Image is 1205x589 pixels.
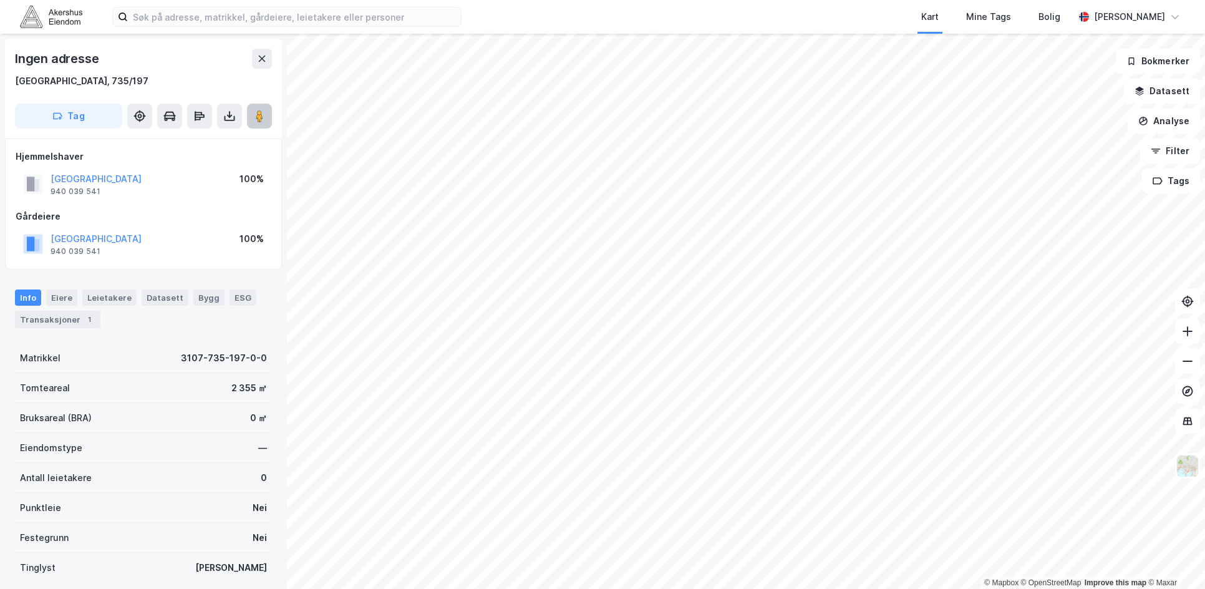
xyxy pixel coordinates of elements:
div: Tomteareal [20,381,70,396]
div: Kontrollprogram for chat [1143,529,1205,589]
div: [GEOGRAPHIC_DATA], 735/197 [15,74,148,89]
div: Kart [921,9,939,24]
button: Bokmerker [1116,49,1200,74]
button: Analyse [1128,109,1200,134]
div: Punktleie [20,500,61,515]
div: Nei [253,500,267,515]
div: Bruksareal (BRA) [20,411,92,426]
div: 100% [240,231,264,246]
div: 0 [261,470,267,485]
a: Improve this map [1085,578,1146,587]
div: 940 039 541 [51,246,100,256]
div: Mine Tags [966,9,1011,24]
button: Filter [1140,139,1200,163]
div: Ingen adresse [15,49,101,69]
div: Datasett [142,290,188,306]
div: 0 ㎡ [250,411,267,426]
div: Eiere [46,290,77,306]
div: Leietakere [82,290,137,306]
div: Hjemmelshaver [16,149,271,164]
div: 1 [83,313,95,326]
a: OpenStreetMap [1021,578,1082,587]
div: Transaksjoner [15,311,100,328]
div: 3107-735-197-0-0 [181,351,267,366]
div: Bygg [193,290,225,306]
div: 100% [240,172,264,187]
img: akershus-eiendom-logo.9091f326c980b4bce74ccdd9f866810c.svg [20,6,82,27]
iframe: Chat Widget [1143,529,1205,589]
button: Tags [1142,168,1200,193]
input: Søk på adresse, matrikkel, gårdeiere, leietakere eller personer [128,7,461,26]
div: — [258,441,267,455]
div: Gårdeiere [16,209,271,224]
div: Info [15,290,41,306]
div: Tinglyst [20,560,56,575]
div: 940 039 541 [51,187,100,197]
a: Mapbox [984,578,1019,587]
div: Bolig [1038,9,1060,24]
div: 2 355 ㎡ [231,381,267,396]
img: Z [1176,454,1199,478]
div: Matrikkel [20,351,60,366]
div: Antall leietakere [20,470,92,485]
div: [PERSON_NAME] [195,560,267,575]
div: [PERSON_NAME] [1094,9,1165,24]
div: Festegrunn [20,530,69,545]
div: Eiendomstype [20,441,82,455]
div: Nei [253,530,267,545]
button: Tag [15,104,122,129]
button: Datasett [1124,79,1200,104]
div: ESG [230,290,256,306]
